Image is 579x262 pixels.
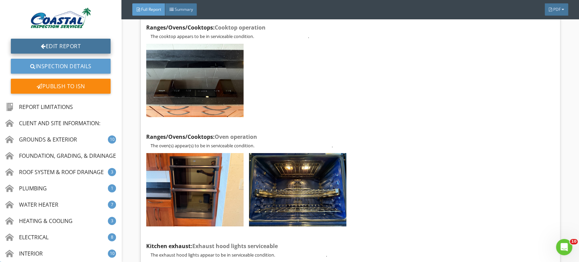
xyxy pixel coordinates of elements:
[150,252,554,258] p: The exhaust hood lights appear to be in serviceable condition. .
[215,24,266,31] span: Cooktop operation
[108,233,116,241] div: 8
[108,217,116,225] div: 3
[11,59,111,74] a: Inspection Details
[5,103,73,111] div: REPORT LIMITATIONS
[5,184,47,192] div: PLUMBING
[5,152,116,160] div: FOUNDATION, GRADING, & DRAINAGE
[146,133,257,141] strong: Ranges/Ovens/Cooktops:
[5,233,49,241] div: ELECTRICAL
[174,6,193,12] span: Summary
[5,135,77,144] div: GROUNDS & EXTERIOR
[5,217,73,225] div: HEATING & COOLING
[249,153,346,226] img: data
[108,135,116,144] div: 10
[570,239,578,244] span: 10
[5,119,100,127] div: CLIENT AND SITE INFORMATION:
[5,168,104,176] div: ROOF SYSTEM & ROOF DRAINAGE
[553,6,561,12] span: PDF
[11,79,111,94] div: Publish to ISN
[146,44,244,117] img: data
[11,39,111,54] a: Edit Report
[192,242,278,250] span: Exhaust hood lights serviceable
[5,201,58,209] div: WATER HEATER
[150,143,554,148] p: The oven(s) appear(s) to be in serviceable condition. .
[146,24,266,31] strong: Ranges/Ovens/Cooktops:
[108,201,116,209] div: 7
[5,249,43,258] div: INTERIOR
[108,249,116,258] div: 10
[146,242,278,250] strong: Kitchen exhaust:
[146,153,244,226] img: data
[108,184,116,192] div: 1
[215,133,257,141] span: Oven operation
[150,34,554,39] p: The cooktop appears to be in serviceable condition. .
[28,5,93,31] img: CoastalInsD04bR02bP01ZL.jpg
[141,6,161,12] span: Full Report
[108,168,116,176] div: 3
[556,239,572,255] iframe: Intercom live chat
